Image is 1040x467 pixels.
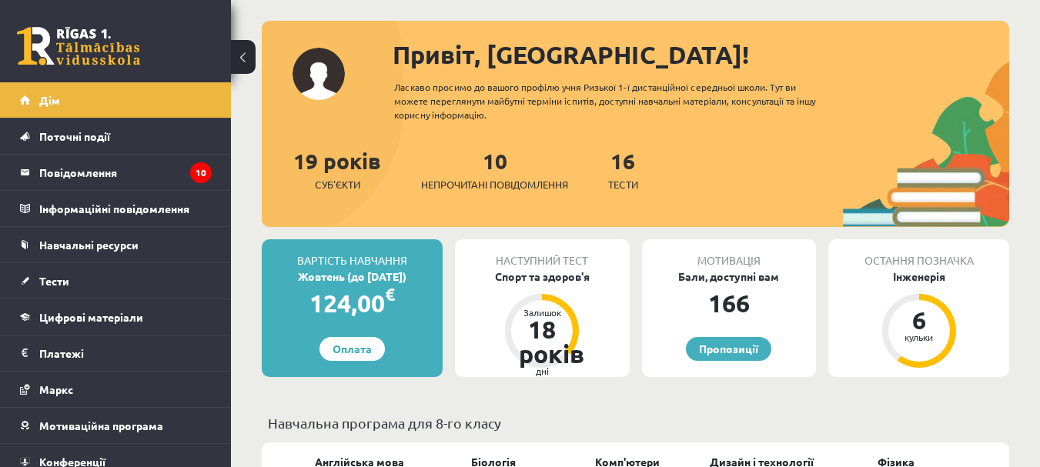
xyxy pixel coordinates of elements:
[912,305,926,335] font: 6
[39,93,60,107] font: Дім
[699,342,758,355] font: Пропозиції
[608,178,637,191] font: Тести
[495,269,590,283] font: Спорт та здоров'я
[333,342,372,355] font: Оплата
[39,382,73,396] font: Маркс
[39,274,69,288] font: Тести
[519,314,584,369] font: 18 років
[20,263,212,299] a: Тести
[678,269,779,283] font: Бали, доступні вам
[20,118,212,154] a: Поточні події
[385,283,395,305] font: €
[293,147,381,192] a: 19 роківСуб'єкти
[20,191,212,226] a: Інформаційні повідомлення
[686,337,771,361] a: Пропозиції
[893,269,945,283] font: Інженерія
[20,299,212,335] a: Цифрові матеріали
[483,147,507,174] font: 10
[39,129,110,143] font: Поточні події
[39,202,189,215] font: Інформаційні повідомлення
[309,288,385,319] font: 124,00
[20,408,212,443] a: Мотиваційна програма
[20,372,212,407] a: Маркс
[39,310,143,324] font: Цифрові матеріали
[319,337,385,361] a: Оплата
[268,415,501,431] font: Навчальна програма для 8-го класу
[608,147,637,192] a: 16Тести
[39,419,163,432] font: Мотиваційна програма
[496,253,588,267] font: Наступний тест
[298,269,406,283] font: Жовтень (до [DATE])
[708,288,750,319] font: 166
[905,331,933,343] font: кульки
[828,269,1009,370] a: Інженерія 6 кульки
[864,253,974,267] font: Остання позначка
[20,227,212,262] a: Навчальні ресурси
[196,166,206,178] font: 10
[39,238,139,252] font: Навчальні ресурси
[393,39,749,70] font: Привіт, [GEOGRAPHIC_DATA]!
[293,147,381,174] font: 19 років
[536,365,549,377] font: дні
[20,335,212,371] a: Платежі
[421,178,568,191] font: Непрочитані повідомлення
[20,82,212,118] a: Дім
[20,155,212,190] a: Повідомлення10
[523,306,561,319] font: Залишок
[697,253,761,267] font: Мотивація
[610,147,635,174] font: 16
[455,269,630,370] a: Спорт та здоров'я Залишок 18 років дні
[315,178,359,191] font: Суб'єкти
[421,147,568,192] a: 10Непрочитані повідомлення
[39,165,117,179] font: Повідомлення
[297,253,407,267] font: Вартість навчання
[17,27,140,65] a: Ризька 1-ша середня школа дистанційного навчання
[39,346,84,360] font: Платежі
[394,81,815,121] font: Ласкаво просимо до вашого профілю учня Ризької 1-ї дистанційної середньої школи. Тут ви можете пе...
